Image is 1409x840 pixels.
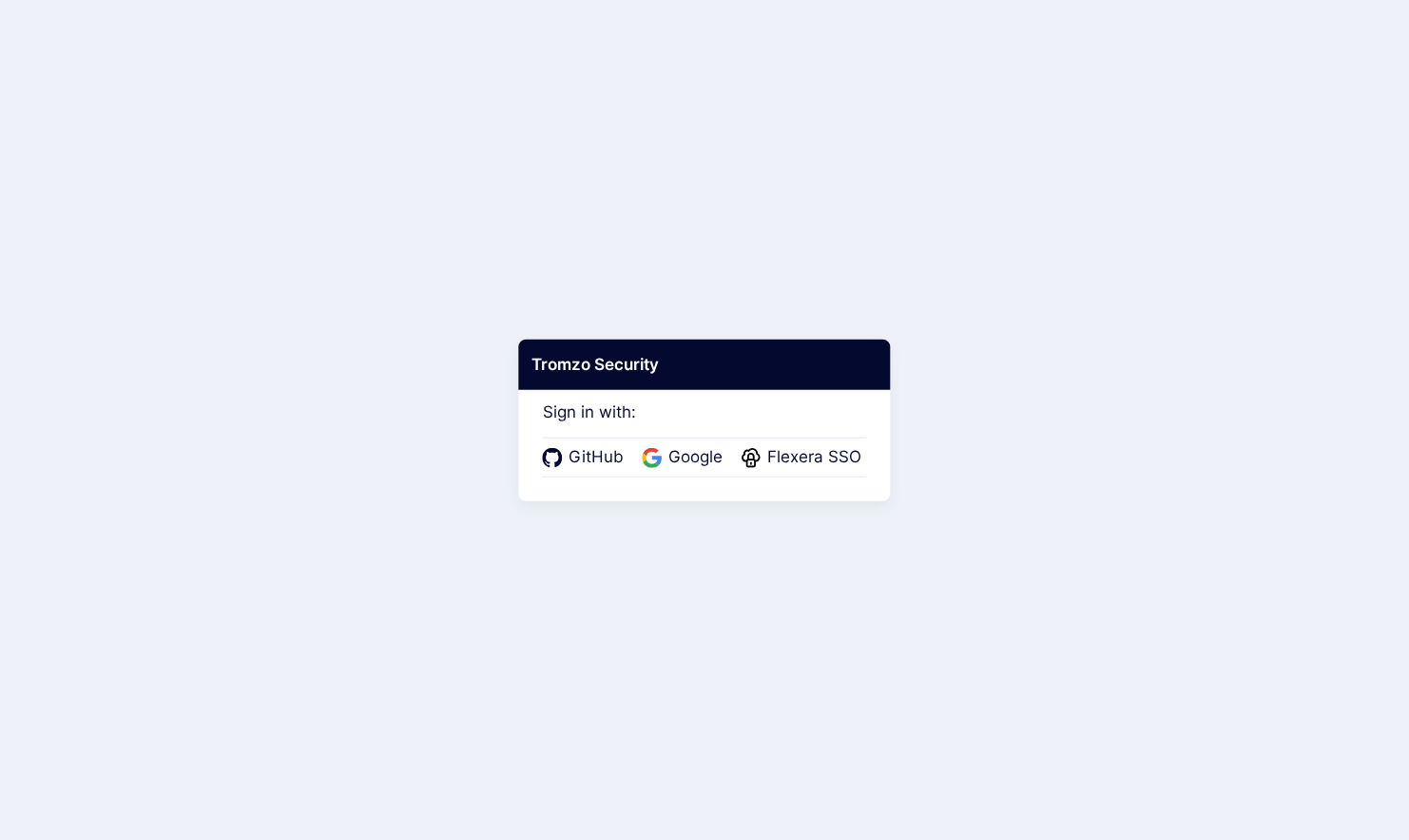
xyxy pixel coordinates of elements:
a: Google [643,445,728,470]
a: Flexera SSO [742,445,867,470]
div: Tromzo Security [518,339,890,390]
div: Sign in with: [543,376,867,477]
a: GitHub [543,445,629,470]
span: Google [663,445,728,470]
span: Flexera SSO [762,445,867,470]
span: GitHub [563,445,629,470]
